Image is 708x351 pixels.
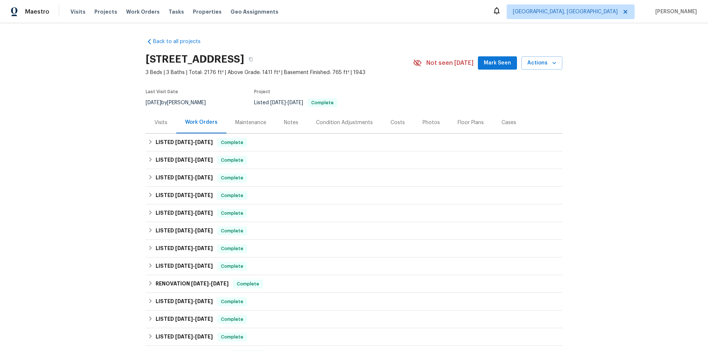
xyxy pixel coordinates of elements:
div: LISTED [DATE]-[DATE]Complete [146,257,562,275]
span: [DATE] [175,316,193,322]
span: [DATE] [175,175,193,180]
div: LISTED [DATE]-[DATE]Complete [146,328,562,346]
h6: LISTED [156,262,213,271]
span: Visits [70,8,86,15]
span: [DATE] [195,140,213,145]
h6: RENOVATION [156,280,229,288]
h6: LISTED [156,297,213,306]
div: LISTED [DATE]-[DATE]Complete [146,240,562,257]
h6: LISTED [156,138,213,147]
div: Floor Plans [458,119,484,126]
h6: LISTED [156,156,213,165]
span: [DATE] [195,193,213,198]
span: - [175,175,213,180]
span: - [175,316,213,322]
span: Tasks [169,9,184,14]
span: Complete [218,316,246,323]
span: Complete [218,139,246,146]
span: [DATE] [195,263,213,268]
span: [PERSON_NAME] [652,8,697,15]
div: Visits [155,119,167,126]
div: LISTED [DATE]-[DATE]Complete [146,134,562,151]
span: Complete [218,210,246,217]
div: RENOVATION [DATE]-[DATE]Complete [146,275,562,293]
span: - [175,299,213,304]
h6: LISTED [156,173,213,182]
span: [DATE] [195,210,213,215]
h6: LISTED [156,191,213,200]
span: - [270,100,303,105]
div: LISTED [DATE]-[DATE]Complete [146,187,562,204]
span: [DATE] [146,100,161,105]
div: Maintenance [235,119,266,126]
span: [DATE] [191,281,209,286]
span: - [175,228,213,233]
span: [DATE] [195,246,213,251]
span: - [175,246,213,251]
span: Actions [527,59,556,68]
span: Last Visit Date [146,89,178,94]
span: [DATE] [175,228,193,233]
span: [DATE] [288,100,303,105]
span: - [175,334,213,339]
span: [DATE] [195,316,213,322]
h6: LISTED [156,315,213,324]
h6: LISTED [156,244,213,253]
button: Copy Address [244,53,257,66]
span: 3 Beds | 3 Baths | Total: 2176 ft² | Above Grade: 1411 ft² | Basement Finished: 765 ft² | 1943 [146,69,413,76]
span: Projects [94,8,117,15]
span: [DATE] [175,140,193,145]
span: Complete [218,227,246,235]
span: Maestro [25,8,49,15]
div: Costs [391,119,405,126]
span: [GEOGRAPHIC_DATA], [GEOGRAPHIC_DATA] [513,8,618,15]
span: [DATE] [270,100,286,105]
div: Work Orders [185,119,218,126]
span: [DATE] [175,193,193,198]
div: Notes [284,119,298,126]
h6: LISTED [156,227,213,235]
span: Complete [218,263,246,270]
span: Complete [218,333,246,341]
span: [DATE] [175,210,193,215]
span: - [175,210,213,215]
span: [DATE] [211,281,229,286]
span: Complete [218,174,246,182]
button: Actions [521,56,562,70]
span: Complete [234,280,262,288]
span: Complete [308,101,337,105]
div: Photos [423,119,440,126]
span: - [175,157,213,162]
div: Cases [502,119,516,126]
div: LISTED [DATE]-[DATE]Complete [146,169,562,187]
h6: LISTED [156,209,213,218]
span: [DATE] [175,246,193,251]
span: [DATE] [175,299,193,304]
span: [DATE] [195,299,213,304]
span: Geo Assignments [230,8,278,15]
span: - [175,193,213,198]
span: - [191,281,229,286]
div: LISTED [DATE]-[DATE]Complete [146,204,562,222]
div: LISTED [DATE]-[DATE]Complete [146,310,562,328]
div: by [PERSON_NAME] [146,98,215,107]
span: [DATE] [195,228,213,233]
a: Back to all projects [146,38,216,45]
button: Mark Seen [478,56,517,70]
span: Work Orders [126,8,160,15]
div: Condition Adjustments [316,119,373,126]
div: LISTED [DATE]-[DATE]Complete [146,151,562,169]
div: LISTED [DATE]-[DATE]Complete [146,222,562,240]
span: [DATE] [175,157,193,162]
span: [DATE] [195,157,213,162]
span: Mark Seen [484,59,511,68]
span: Not seen [DATE] [426,59,473,67]
div: LISTED [DATE]-[DATE]Complete [146,293,562,310]
span: [DATE] [175,263,193,268]
h2: [STREET_ADDRESS] [146,56,244,63]
span: Properties [193,8,222,15]
span: Complete [218,298,246,305]
span: Complete [218,157,246,164]
span: - [175,140,213,145]
span: Complete [218,245,246,252]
